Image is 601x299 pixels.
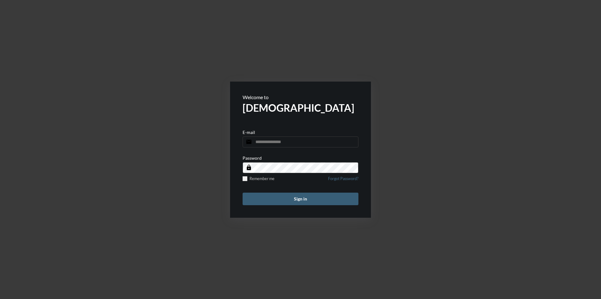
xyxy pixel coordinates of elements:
button: Sign in [243,193,358,205]
p: E-mail [243,130,255,135]
label: Remember me [243,176,275,181]
h2: [DEMOGRAPHIC_DATA] [243,102,358,114]
p: Welcome to [243,94,358,100]
a: Forgot Password? [328,176,358,185]
p: Password [243,155,262,161]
